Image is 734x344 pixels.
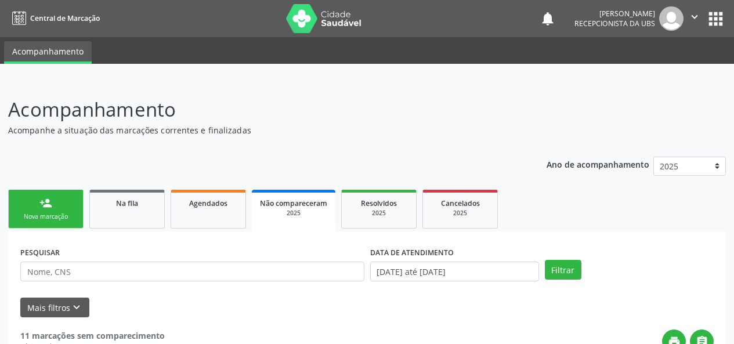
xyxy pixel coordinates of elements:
p: Acompanhamento [8,95,511,124]
span: Cancelados [441,198,480,208]
label: PESQUISAR [20,244,60,262]
p: Ano de acompanhamento [547,157,649,171]
input: Selecione um intervalo [370,262,539,281]
i:  [688,10,701,23]
span: Resolvidos [361,198,397,208]
button: apps [706,9,726,29]
div: Nova marcação [17,212,75,221]
span: Central de Marcação [30,13,100,23]
div: 2025 [431,209,489,218]
label: DATA DE ATENDIMENTO [370,244,454,262]
a: Central de Marcação [8,9,100,28]
span: Agendados [189,198,227,208]
p: Acompanhe a situação das marcações correntes e finalizadas [8,124,511,136]
button:  [684,6,706,31]
span: Na fila [116,198,138,208]
div: 2025 [350,209,408,218]
a: Acompanhamento [4,41,92,64]
span: Não compareceram [260,198,327,208]
div: person_add [39,197,52,209]
span: Recepcionista da UBS [574,19,655,28]
button: Mais filtroskeyboard_arrow_down [20,298,89,318]
div: [PERSON_NAME] [574,9,655,19]
input: Nome, CNS [20,262,364,281]
strong: 11 marcações sem comparecimento [20,330,165,341]
div: 2025 [260,209,327,218]
button: notifications [540,10,556,27]
img: img [659,6,684,31]
button: Filtrar [545,260,581,280]
i: keyboard_arrow_down [70,301,83,314]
